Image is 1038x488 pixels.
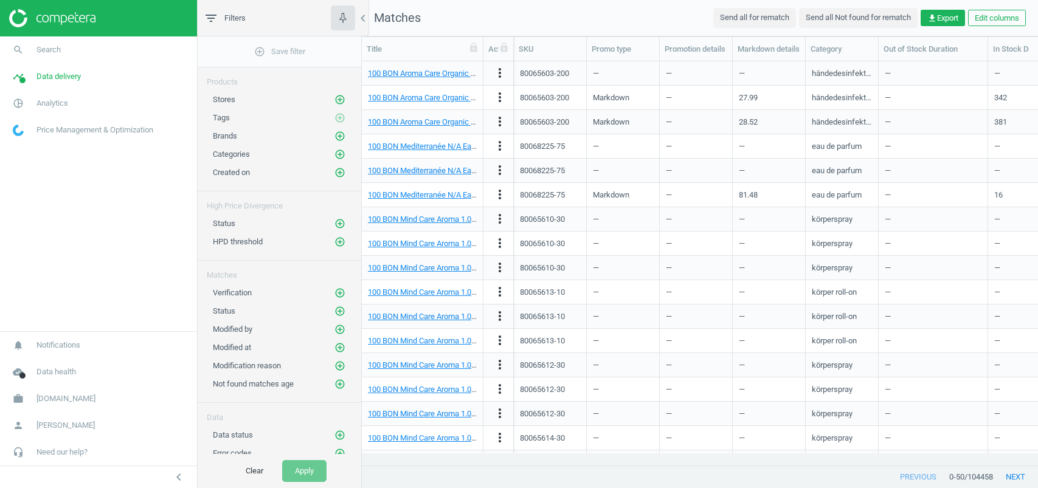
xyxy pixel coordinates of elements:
[666,111,726,132] div: —
[739,233,799,254] div: —
[493,406,507,421] i: more_vert
[593,379,653,400] div: —
[519,44,581,55] div: SKU
[799,8,918,27] button: Send all Not found for rematch
[927,13,937,23] i: get_app
[520,384,565,395] div: 80065612-30
[885,233,981,254] div: —
[334,378,346,390] button: add_circle_outline
[368,142,534,151] a: 100 BON Mediterranée N/A Eau de Parfum 75 ml
[493,211,507,226] i: more_vert
[334,448,345,459] i: add_circle_outline
[224,13,246,24] span: Filters
[213,149,250,159] span: Categories
[885,160,981,181] div: —
[885,403,981,424] div: —
[493,406,507,422] button: more_vert
[993,466,1038,488] button: next
[493,66,507,80] i: more_vert
[666,306,726,327] div: —
[213,131,237,140] span: Brands
[233,460,276,482] button: Clear
[885,330,981,351] div: —
[520,190,565,201] div: 80068225-75
[334,360,345,371] i: add_circle_outline
[368,312,584,321] a: 100 BON Mind Care Aroma 1.01 - Fresh Air Körper Roll-On 10 ml
[493,187,507,203] button: more_vert
[520,335,565,346] div: 80065613-10
[885,208,981,230] div: —
[666,330,726,351] div: —
[812,384,853,395] div: körperspray
[334,287,346,299] button: add_circle_outline
[36,393,95,404] span: [DOMAIN_NAME]
[520,141,565,152] div: 80068225-75
[493,114,507,129] i: more_vert
[334,236,346,248] button: add_circle_outline
[493,211,507,227] button: more_vert
[334,379,345,390] i: add_circle_outline
[368,93,685,102] a: 100 BON Aroma Care Organic Hand Cleansing Spray - Refill Händedesinfektionsmittel 200 ml
[334,94,346,106] button: add_circle_outline
[254,46,305,57] span: Save filter
[666,208,726,230] div: —
[884,44,983,55] div: Out of Stock Duration
[334,218,345,229] i: add_circle_outline
[885,354,981,376] div: —
[7,65,30,88] i: timeline
[171,470,186,484] i: chevron_left
[334,167,345,178] i: add_circle_outline
[812,238,853,249] div: körperspray
[368,69,685,78] a: 100 BON Aroma Care Organic Hand Cleansing Spray - Refill Händedesinfektionsmittel 200 ml
[812,214,853,225] div: körperspray
[739,306,799,327] div: —
[739,136,799,157] div: —
[334,430,345,441] i: add_circle_outline
[812,311,857,322] div: körper roll-on
[593,111,653,132] div: Markdown
[593,208,653,230] div: —
[493,163,507,179] button: more_vert
[666,452,726,473] div: —
[334,429,346,441] button: add_circle_outline
[593,136,653,157] div: —
[36,340,80,351] span: Notifications
[885,427,981,448] div: —
[493,430,507,445] i: more_vert
[885,379,981,400] div: —
[334,447,346,459] button: add_circle_outline
[739,190,758,201] div: 81.48
[493,357,507,372] i: more_vert
[994,190,1003,201] div: 16
[198,261,361,281] div: Matches
[493,90,507,106] button: more_vert
[204,11,218,26] i: filter_list
[812,287,857,298] div: körper roll-on
[739,452,799,473] div: —
[493,139,507,154] button: more_vert
[812,117,872,128] div: händedesinfektionsmittel
[213,343,251,352] span: Modified at
[520,214,565,225] div: 80065610-30
[198,40,361,64] button: add_circle_outlineSave filter
[198,191,361,211] div: High Price Divergence
[493,357,507,373] button: more_vert
[374,10,421,25] span: Matches
[666,136,726,157] div: —
[493,382,507,396] i: more_vert
[368,433,586,442] a: 100 BON Mind Care Aroma 1.02 - Here & Now Körperspray 30 ml
[964,472,993,483] span: / 104458
[811,44,873,55] div: Category
[334,94,345,105] i: add_circle_outline
[812,360,853,371] div: körperspray
[493,284,507,300] button: more_vert
[334,131,345,142] i: add_circle_outline
[368,263,564,272] a: 100 BON Mind Care Aroma 1.00 - S.O.S Körperspray 30 ml
[666,427,726,448] div: —
[666,379,726,400] div: —
[36,447,88,458] span: Need our help?
[885,87,981,108] div: —
[812,68,872,79] div: händedesinfektionsmittel
[520,238,565,249] div: 80065610-30
[493,333,507,348] i: more_vert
